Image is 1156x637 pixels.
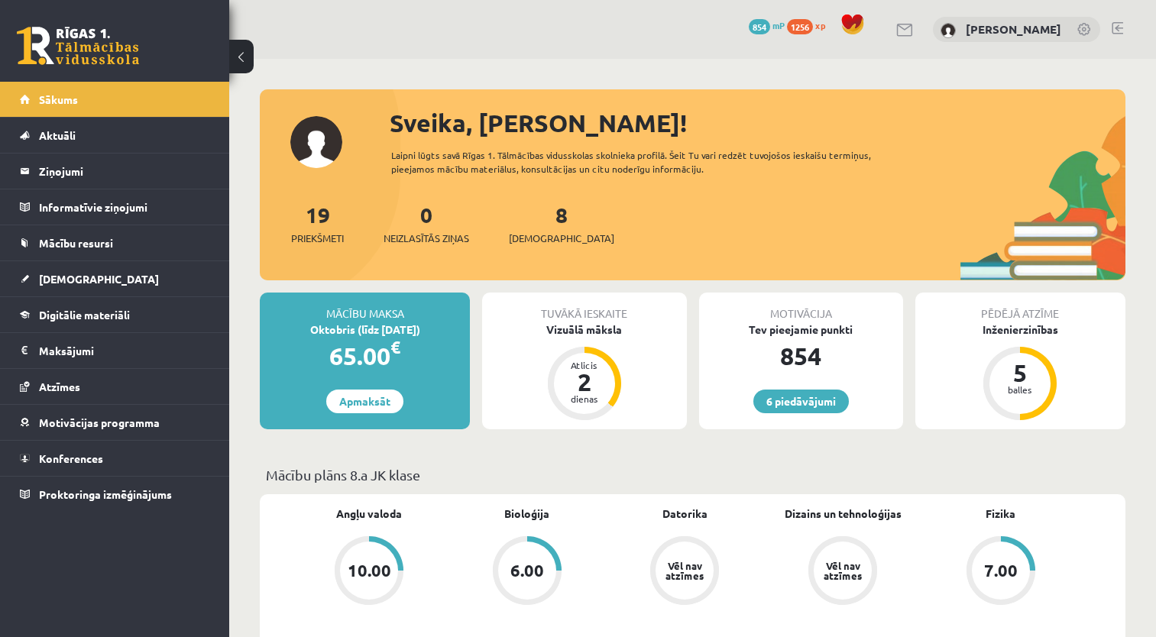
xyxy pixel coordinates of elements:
[663,561,706,580] div: Vēl nav atzīmes
[291,231,344,246] span: Priekšmeti
[39,236,113,250] span: Mācību resursi
[749,19,785,31] a: 854 mP
[266,464,1119,485] p: Mācību plāns 8.a JK klase
[510,562,544,579] div: 6.00
[39,380,80,393] span: Atzīmes
[821,561,864,580] div: Vēl nav atzīmes
[39,308,130,322] span: Digitālie materiāli
[787,19,813,34] span: 1256
[772,19,785,31] span: mP
[997,385,1043,394] div: balles
[509,231,614,246] span: [DEMOGRAPHIC_DATA]
[384,201,469,246] a: 0Neizlasītās ziņas
[997,361,1043,385] div: 5
[921,536,1080,608] a: 7.00
[39,128,76,142] span: Aktuāli
[986,506,1015,522] a: Fizika
[764,536,922,608] a: Vēl nav atzīmes
[291,201,344,246] a: 19Priekšmeti
[753,390,849,413] a: 6 piedāvājumi
[785,506,902,522] a: Dizains un tehnoloģijas
[39,189,210,225] legend: Informatīvie ziņojumi
[504,506,549,522] a: Bioloģija
[391,148,911,176] div: Laipni lūgts savā Rīgas 1. Tālmācības vidusskolas skolnieka profilā. Šeit Tu vari redzēt tuvojošo...
[20,333,210,368] a: Maksājumi
[20,225,210,260] a: Mācību resursi
[20,118,210,153] a: Aktuāli
[20,82,210,117] a: Sākums
[562,394,607,403] div: dienas
[39,92,78,106] span: Sākums
[984,562,1018,579] div: 7.00
[915,293,1125,322] div: Pēdējā atzīme
[260,322,470,338] div: Oktobris (līdz [DATE])
[482,293,686,322] div: Tuvākā ieskaite
[39,333,210,368] legend: Maksājumi
[326,390,403,413] a: Apmaksāt
[20,369,210,404] a: Atzīmes
[17,27,139,65] a: Rīgas 1. Tālmācības vidusskola
[20,441,210,476] a: Konferences
[290,536,448,608] a: 10.00
[606,536,764,608] a: Vēl nav atzīmes
[699,338,903,374] div: 854
[915,322,1125,338] div: Inženierzinības
[448,536,607,608] a: 6.00
[562,361,607,370] div: Atlicis
[348,562,391,579] div: 10.00
[562,370,607,394] div: 2
[699,293,903,322] div: Motivācija
[941,23,956,38] img: Valērija Kožemjakina
[390,336,400,358] span: €
[482,322,686,338] div: Vizuālā māksla
[390,105,1125,141] div: Sveika, [PERSON_NAME]!
[39,154,210,189] legend: Ziņojumi
[749,19,770,34] span: 854
[699,322,903,338] div: Tev pieejamie punkti
[20,405,210,440] a: Motivācijas programma
[384,231,469,246] span: Neizlasītās ziņas
[20,477,210,512] a: Proktoringa izmēģinājums
[966,21,1061,37] a: [PERSON_NAME]
[39,487,172,501] span: Proktoringa izmēģinājums
[787,19,833,31] a: 1256 xp
[482,322,686,422] a: Vizuālā māksla Atlicis 2 dienas
[20,261,210,296] a: [DEMOGRAPHIC_DATA]
[815,19,825,31] span: xp
[39,451,103,465] span: Konferences
[20,297,210,332] a: Digitālie materiāli
[20,154,210,189] a: Ziņojumi
[509,201,614,246] a: 8[DEMOGRAPHIC_DATA]
[336,506,402,522] a: Angļu valoda
[20,189,210,225] a: Informatīvie ziņojumi
[915,322,1125,422] a: Inženierzinības 5 balles
[39,416,160,429] span: Motivācijas programma
[260,338,470,374] div: 65.00
[260,293,470,322] div: Mācību maksa
[39,272,159,286] span: [DEMOGRAPHIC_DATA]
[662,506,708,522] a: Datorika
